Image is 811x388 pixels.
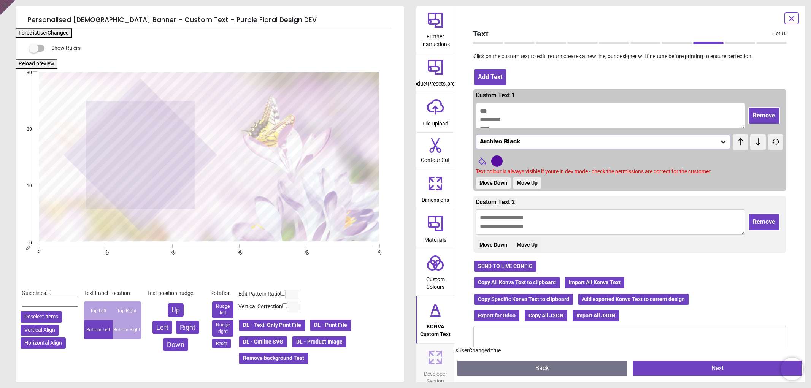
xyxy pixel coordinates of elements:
[748,213,780,231] button: Remove
[212,339,231,349] button: Reset
[84,290,141,297] div: Text Label Location
[416,249,454,296] button: Custom Colours
[748,107,780,124] button: Remove
[524,309,568,322] button: Copy All JSON
[28,12,392,28] h5: Personalised [DEMOGRAPHIC_DATA] Banner - Custom Text - Purple Floral Design DEV
[476,92,515,99] span: Custom Text 1
[424,233,446,244] span: Materials
[416,93,454,133] button: File Upload
[238,336,288,348] button: DL - Cutline SVG
[416,133,454,169] button: Contour Cut
[417,29,454,48] span: Further Instructions
[176,321,199,334] button: Right
[513,239,541,251] button: Move Up
[17,70,32,76] span: 30
[467,53,793,60] p: Click on the custom text to edit, return creates a new line, our designer will fine tune before p...
[473,293,574,306] button: Copy Specific Konva Text to clipboard
[238,303,282,310] label: Vertical Correction
[409,76,462,88] span: productPresets.preset
[473,260,537,273] button: SEND TO LIVE CONFIG
[473,28,772,39] span: Text
[163,338,188,351] button: Down
[476,239,511,251] button: Move Down
[292,336,347,348] button: DL - Product Image
[476,198,515,206] span: Custom Text 2
[309,319,352,332] button: DL - Print File
[416,209,454,249] button: Materials
[21,337,66,349] button: Horizontal Align
[21,311,62,323] button: Deselect items
[479,139,719,145] div: Archivo Black
[633,361,802,376] button: Next
[781,358,803,380] iframe: Brevo live chat
[473,276,560,289] button: Copy All Konva Text to clipboard
[476,177,511,189] button: Move Down
[564,276,625,289] button: Import All Konva Text
[84,301,113,320] div: Top Left
[454,347,805,355] div: isUserChanged: true
[238,319,306,332] button: DL - Text-Only Print File
[578,293,689,306] button: Add exported Konva Text to current design
[152,321,172,334] button: Left
[416,6,454,53] button: Further Instructions
[416,296,454,343] button: KONVA Custom Text
[473,68,507,86] button: Add Text
[473,309,520,322] button: Export for Odoo
[34,44,404,53] div: Show Rulers
[416,169,454,209] button: Dimensions
[417,319,454,338] span: KONVA Custom Text
[416,53,454,93] button: productPresets.preset
[113,301,141,320] div: Top Right
[21,325,59,336] button: Vertical Align
[84,320,113,339] div: Bottom Left
[210,290,235,297] div: Rotation
[16,28,72,38] button: Force isUserChanged
[113,320,141,339] div: Bottom Right
[168,303,184,317] button: Up
[513,177,541,189] button: Move Up
[417,367,454,385] span: Developer Section
[422,193,449,204] span: Dimensions
[147,290,204,297] div: Text position nudge
[417,272,454,291] span: Custom Colours
[421,153,450,164] span: Contour Cut
[238,290,280,298] label: Edit Pattern Ratio
[22,290,46,296] span: Guidelines
[572,309,620,322] button: Import All JSON
[457,361,627,376] button: Back
[238,352,309,365] button: Remove background Test
[16,59,57,69] button: Reload preview
[476,168,711,174] span: Text colour is always visible if youre in dev mode - check the permissions are correct for the cu...
[212,301,233,318] button: Nudge left
[772,30,787,37] span: 8 of 10
[422,116,448,128] span: File Upload
[212,320,233,337] button: Nudge right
